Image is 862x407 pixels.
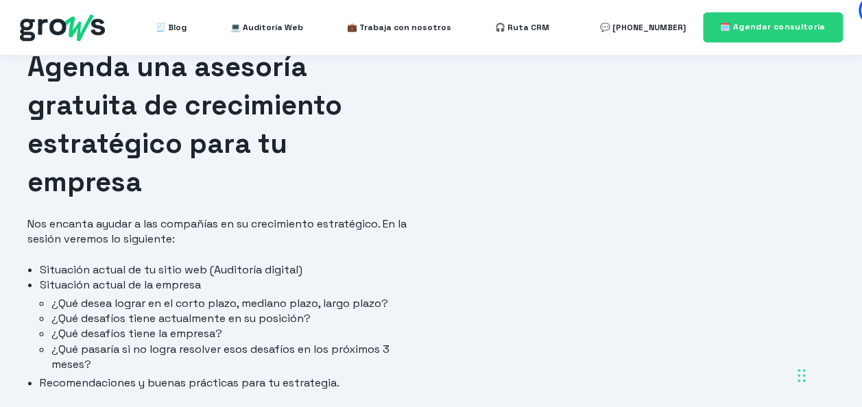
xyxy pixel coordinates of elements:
a: 🎧 Ruta CRM [495,14,549,41]
li: ¿Qué desea lograr en el corto plazo, mediano plazo, largo plazo? [51,296,408,311]
div: Arrastrar [798,355,806,396]
div: Widget de chat [793,341,862,407]
li: ¿Qué desafíos tiene actualmente en su posición? [51,311,408,326]
a: 🗓️ Agendar consultoría [703,12,843,42]
li: ¿Qué desafíos tiene la empresa? [51,326,408,341]
li: Situación actual de tu sitio web (Auditoría digital) [40,262,409,277]
h1: Agenda una asesoría gratuita de crecimiento estratégico para tu empresa [27,48,409,201]
li: Recomendaciones y buenas prácticas para tu estrategia. [40,375,409,391]
li: ¿Qué pasaría si no logra resolver esos desafíos en los próximos 3 meses? [51,342,408,373]
a: 💬 [PHONE_NUMBER] [600,14,686,41]
span: 🗓️ Agendar consultoría [720,21,826,32]
a: 💼 Trabaja con nosotros [347,14,451,41]
p: Nos encanta ayudar a las compañías en su crecimiento estratégico. En la sesión veremos lo siguiente: [27,217,409,247]
iframe: Chat Widget [793,341,862,407]
img: grows - hubspot [20,14,105,41]
a: 🧾 Blog [156,14,187,41]
li: Situación actual de la empresa [40,277,409,372]
a: 💻 Auditoría Web [230,14,303,41]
